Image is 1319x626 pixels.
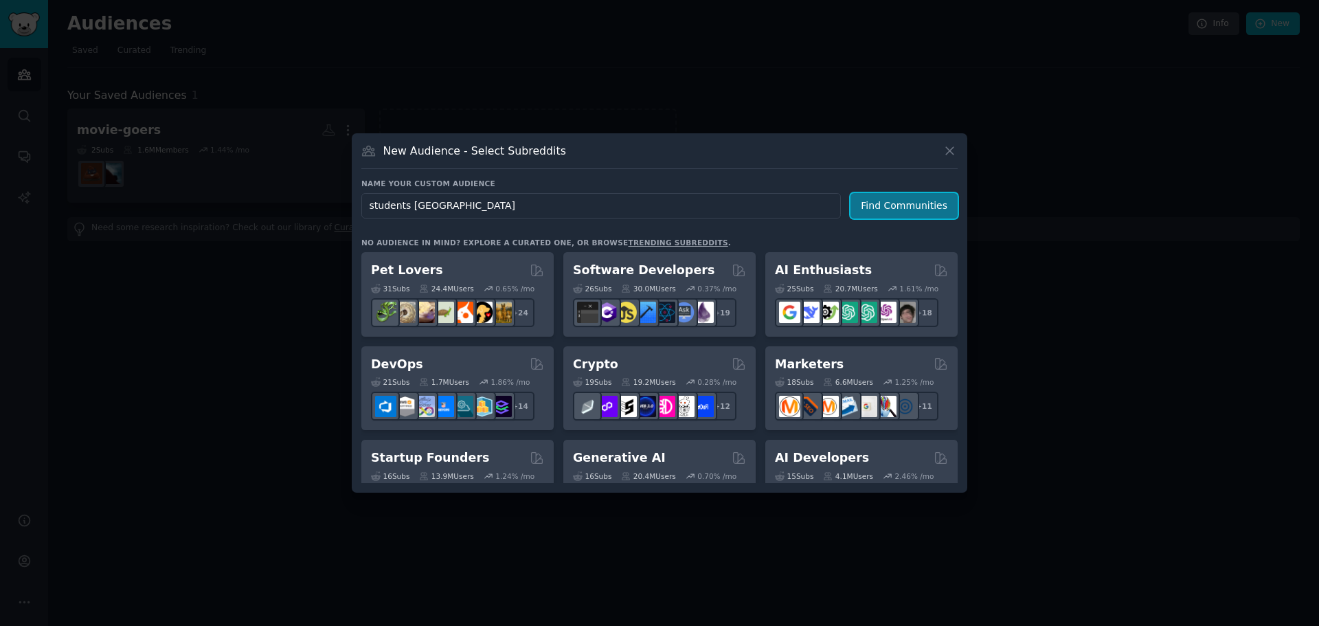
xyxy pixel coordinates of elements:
h2: Marketers [775,356,844,373]
h2: Generative AI [573,449,666,467]
input: Pick a short name, like "Digital Marketers" or "Movie-Goers" [361,193,841,219]
img: herpetology [375,302,396,323]
img: defi_ [692,396,714,417]
div: 6.6M Users [823,377,873,387]
div: + 24 [506,298,534,327]
div: + 19 [708,298,736,327]
img: Docker_DevOps [414,396,435,417]
div: + 12 [708,392,736,421]
div: 2.46 % /mo [895,471,934,481]
div: 1.61 % /mo [899,284,938,293]
h2: Startup Founders [371,449,489,467]
h2: Software Developers [573,262,714,279]
img: OpenAIDev [875,302,897,323]
div: 4.1M Users [823,471,873,481]
img: dogbreed [491,302,512,323]
h2: DevOps [371,356,423,373]
img: content_marketing [779,396,800,417]
button: Find Communities [850,193,958,219]
div: 19.2M Users [621,377,675,387]
img: learnjavascript [616,302,637,323]
img: GoogleGeminiAI [779,302,800,323]
img: web3 [635,396,656,417]
div: 1.24 % /mo [495,471,534,481]
h2: AI Enthusiasts [775,262,872,279]
div: 1.7M Users [419,377,469,387]
img: DevOpsLinks [433,396,454,417]
div: 24.4M Users [419,284,473,293]
img: PetAdvice [471,302,493,323]
div: 15 Sub s [775,471,813,481]
img: ethfinance [577,396,598,417]
img: azuredevops [375,396,396,417]
img: bigseo [798,396,820,417]
img: turtle [433,302,454,323]
div: 16 Sub s [371,471,409,481]
img: OnlineMarketing [894,396,916,417]
img: aws_cdk [471,396,493,417]
h3: New Audience - Select Subreddits [383,144,566,158]
img: AItoolsCatalog [818,302,839,323]
img: defiblockchain [654,396,675,417]
div: 13.9M Users [419,471,473,481]
img: platformengineering [452,396,473,417]
div: 26 Sub s [573,284,611,293]
a: trending subreddits [628,238,728,247]
h2: AI Developers [775,449,869,467]
div: + 14 [506,392,534,421]
h2: Crypto [573,356,618,373]
img: ethstaker [616,396,637,417]
div: 1.25 % /mo [895,377,934,387]
img: googleads [856,396,877,417]
img: MarketingResearch [875,396,897,417]
img: reactnative [654,302,675,323]
div: 31 Sub s [371,284,409,293]
div: + 18 [910,298,938,327]
img: 0xPolygon [596,396,618,417]
div: 25 Sub s [775,284,813,293]
img: ballpython [394,302,416,323]
h3: Name your custom audience [361,179,958,188]
div: No audience in mind? Explore a curated one, or browse . [361,238,731,247]
div: 0.28 % /mo [697,377,736,387]
img: software [577,302,598,323]
img: AskComputerScience [673,302,695,323]
div: + 11 [910,392,938,421]
img: Emailmarketing [837,396,858,417]
div: 20.4M Users [621,471,675,481]
div: 18 Sub s [775,377,813,387]
img: PlatformEngineers [491,396,512,417]
div: 0.70 % /mo [697,471,736,481]
img: CryptoNews [673,396,695,417]
img: iOSProgramming [635,302,656,323]
div: 30.0M Users [621,284,675,293]
img: csharp [596,302,618,323]
h2: Pet Lovers [371,262,443,279]
img: leopardgeckos [414,302,435,323]
img: chatgpt_prompts_ [856,302,877,323]
div: 19 Sub s [573,377,611,387]
div: 20.7M Users [823,284,877,293]
img: ArtificalIntelligence [894,302,916,323]
img: cockatiel [452,302,473,323]
img: chatgpt_promptDesign [837,302,858,323]
img: elixir [692,302,714,323]
div: 0.37 % /mo [697,284,736,293]
div: 1.86 % /mo [491,377,530,387]
img: AskMarketing [818,396,839,417]
div: 16 Sub s [573,471,611,481]
img: DeepSeek [798,302,820,323]
div: 0.65 % /mo [495,284,534,293]
div: 21 Sub s [371,377,409,387]
img: AWS_Certified_Experts [394,396,416,417]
